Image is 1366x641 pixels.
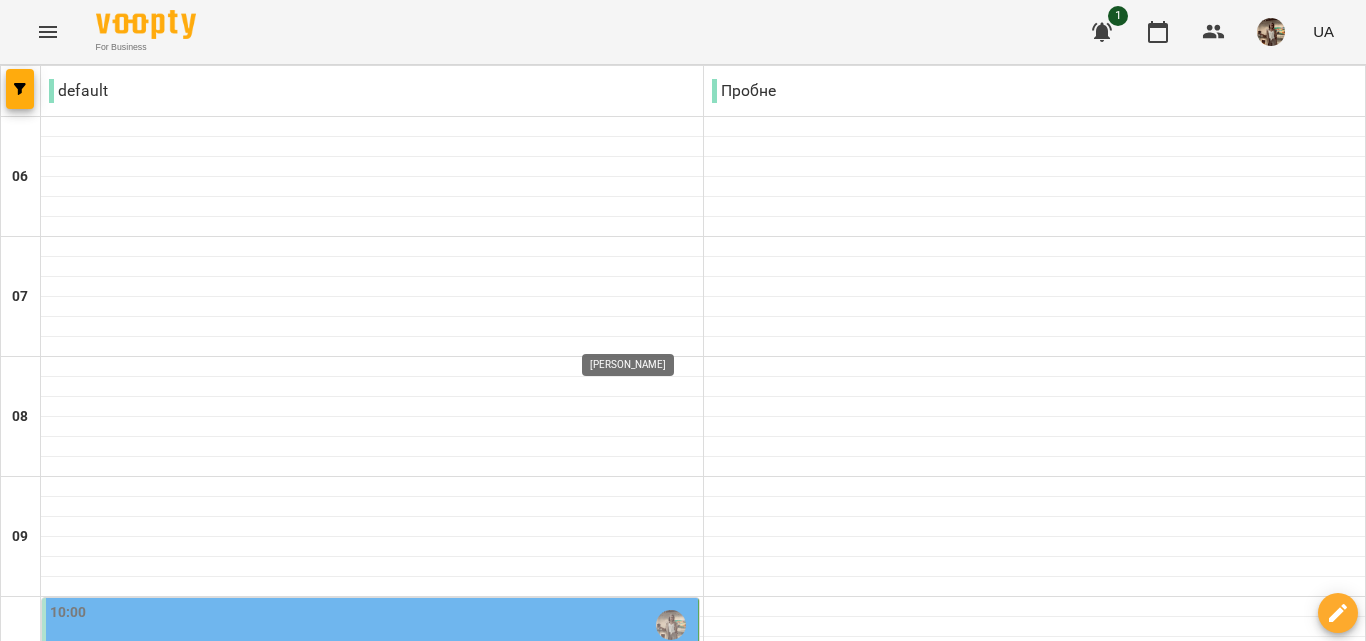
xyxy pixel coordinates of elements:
span: UA [1313,21,1334,42]
p: default [49,79,108,103]
h6: 08 [12,406,28,428]
button: Menu [24,8,72,56]
img: 970206e02125ca8661447c2c6daf837a.jpg [1257,18,1285,46]
p: Пробне [712,79,777,103]
span: For Business [96,41,196,54]
h6: 07 [12,286,28,308]
h6: 09 [12,526,28,548]
button: UA [1305,13,1342,50]
h6: 06 [12,166,28,188]
span: 1 [1108,6,1128,26]
img: Куньчик Оксана Святославівна [656,610,686,640]
img: Voopty Logo [96,10,196,39]
label: 10:00 [50,602,87,624]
